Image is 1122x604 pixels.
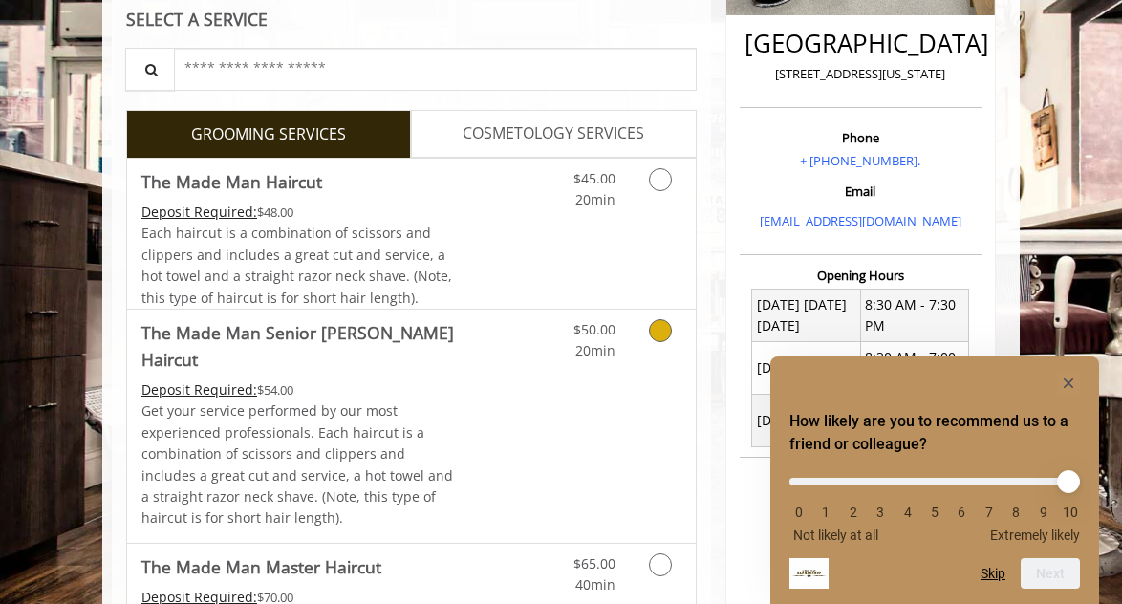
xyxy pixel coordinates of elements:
[575,190,615,208] span: 20min
[789,410,1080,456] h2: How likely are you to recommend us to a friend or colleague? Select an option from 0 to 10, with ...
[740,269,982,282] h3: Opening Hours
[752,290,860,342] td: [DATE] [DATE] [DATE]
[1021,558,1080,589] button: Next question
[816,505,835,520] li: 1
[125,48,175,91] button: Service Search
[800,152,920,169] a: + [PHONE_NUMBER].
[871,505,890,520] li: 3
[141,224,452,306] span: Each haircut is a combination of scissors and clippers and includes a great cut and service, a ho...
[952,505,971,520] li: 6
[1034,505,1053,520] li: 9
[744,30,977,57] h2: [GEOGRAPHIC_DATA]
[141,553,381,580] b: The Made Man Master Haircut
[844,505,863,520] li: 2
[752,342,860,395] td: [DATE]
[126,11,697,29] div: SELECT A SERVICE
[1006,505,1025,520] li: 8
[191,122,346,147] span: GROOMING SERVICES
[1057,372,1080,395] button: Hide survey
[744,64,977,84] p: [STREET_ADDRESS][US_STATE]
[141,202,459,223] div: $48.00
[990,528,1080,543] span: Extremely likely
[980,505,999,520] li: 7
[141,168,322,195] b: The Made Man Haircut
[141,379,459,400] div: $54.00
[793,528,878,543] span: Not likely at all
[573,554,615,572] span: $65.00
[141,400,459,528] p: Get your service performed by our most experienced professionals. Each haircut is a combination o...
[789,505,809,520] li: 0
[981,566,1005,581] button: Skip
[760,212,961,229] a: [EMAIL_ADDRESS][DOMAIN_NAME]
[573,320,615,338] span: $50.00
[860,290,968,342] td: 8:30 AM - 7:30 PM
[141,203,257,221] span: This service needs some Advance to be paid before we block your appointment
[141,319,459,373] b: The Made Man Senior [PERSON_NAME] Haircut
[744,131,977,144] h3: Phone
[744,184,977,198] h3: Email
[752,395,860,447] td: [DATE]
[141,380,257,399] span: This service needs some Advance to be paid before we block your appointment
[575,575,615,593] span: 40min
[789,464,1080,543] div: How likely are you to recommend us to a friend or colleague? Select an option from 0 to 10, with ...
[463,121,644,146] span: COSMETOLOGY SERVICES
[575,341,615,359] span: 20min
[898,505,917,520] li: 4
[925,505,944,520] li: 5
[1061,505,1080,520] li: 10
[573,169,615,187] span: $45.00
[860,342,968,395] td: 8:30 AM - 7:00 PM
[789,372,1080,589] div: How likely are you to recommend us to a friend or colleague? Select an option from 0 to 10, with ...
